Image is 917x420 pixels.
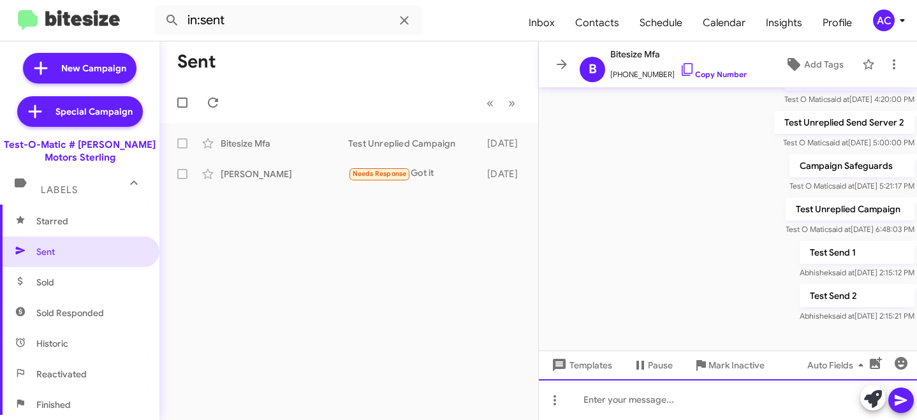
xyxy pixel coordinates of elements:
[784,94,914,104] span: Test O Matic [DATE] 4:20:00 PM
[789,154,914,177] p: Campaign Safeguards
[221,168,348,180] div: [PERSON_NAME]
[832,311,855,321] span: said at
[549,354,612,377] span: Templates
[783,138,914,147] span: Test O Matic [DATE] 5:00:00 PM
[539,354,622,377] button: Templates
[862,10,903,31] button: AC
[680,69,747,79] a: Copy Number
[177,52,216,72] h1: Sent
[348,137,487,150] div: Test Unreplied Campaign
[518,4,565,41] a: Inbox
[648,354,673,377] span: Pause
[36,215,68,228] span: Starred
[756,4,812,41] a: Insights
[807,354,869,377] span: Auto Fields
[827,94,849,104] span: said at
[61,62,126,75] span: New Campaign
[41,184,78,196] span: Labels
[774,111,914,134] p: Test Unreplied Send Server 2
[221,137,348,150] div: Bitesize Mfa
[693,4,756,41] a: Calendar
[683,354,775,377] button: Mark Inactive
[17,96,143,127] a: Special Campaign
[36,276,54,289] span: Sold
[589,59,597,80] span: B
[832,181,855,191] span: said at
[36,337,68,350] span: Historic
[565,4,629,41] a: Contacts
[797,354,879,377] button: Auto Fields
[36,245,55,258] span: Sent
[501,90,523,116] button: Next
[800,311,914,321] span: Abhishek [DATE] 2:15:21 PM
[826,138,848,147] span: said at
[154,5,422,36] input: Search
[487,95,494,111] span: «
[804,53,844,76] span: Add Tags
[800,268,914,277] span: Abhishek [DATE] 2:15:12 PM
[348,166,487,181] div: Got it
[622,354,683,377] button: Pause
[610,62,747,81] span: [PHONE_NUMBER]
[55,105,133,118] span: Special Campaign
[800,241,914,264] p: Test Send 1
[487,168,528,180] div: [DATE]
[353,170,407,178] span: Needs Response
[800,284,914,307] p: Test Send 2
[772,53,856,76] button: Add Tags
[873,10,895,31] div: AC
[36,307,104,319] span: Sold Responded
[828,224,851,234] span: said at
[610,47,747,62] span: Bitesize Mfa
[786,198,914,221] p: Test Unreplied Campaign
[812,4,862,41] a: Profile
[23,53,136,83] a: New Campaign
[629,4,693,41] a: Schedule
[789,181,914,191] span: Test O Matic [DATE] 5:21:17 PM
[479,90,501,116] button: Previous
[708,354,765,377] span: Mark Inactive
[832,268,855,277] span: said at
[786,224,914,234] span: Test O Matic [DATE] 6:48:03 PM
[480,90,523,116] nav: Page navigation example
[508,95,515,111] span: »
[487,137,528,150] div: [DATE]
